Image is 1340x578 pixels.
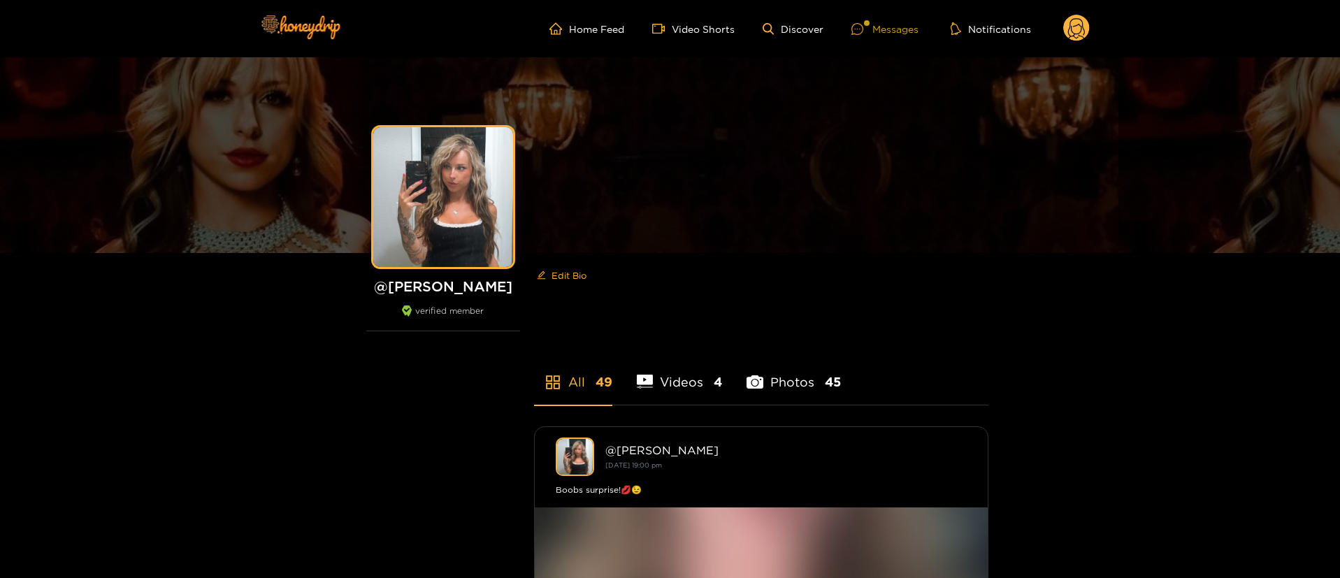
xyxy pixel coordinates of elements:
[552,268,586,282] span: Edit Bio
[851,21,918,37] div: Messages
[714,373,722,391] span: 4
[652,22,735,35] a: Video Shorts
[637,342,723,405] li: Videos
[366,277,520,295] h1: @ [PERSON_NAME]
[366,305,520,331] div: verified member
[534,342,612,405] li: All
[596,373,612,391] span: 49
[652,22,672,35] span: video-camera
[825,373,841,391] span: 45
[556,483,967,497] div: Boobs surprise!💋😉
[763,23,823,35] a: Discover
[549,22,569,35] span: home
[605,444,967,456] div: @ [PERSON_NAME]
[556,438,594,476] img: kendra
[747,342,841,405] li: Photos
[534,264,589,287] button: editEdit Bio
[545,374,561,391] span: appstore
[537,270,546,281] span: edit
[946,22,1035,36] button: Notifications
[549,22,624,35] a: Home Feed
[605,461,662,469] small: [DATE] 19:00 pm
